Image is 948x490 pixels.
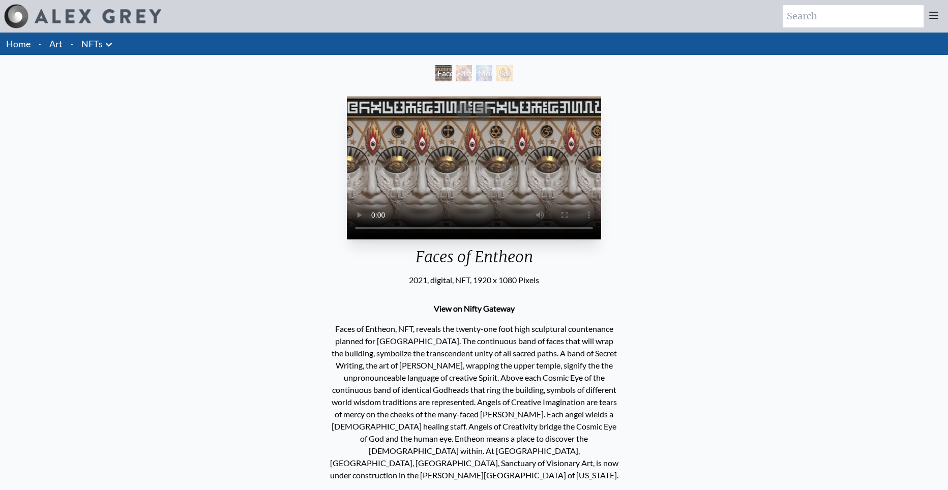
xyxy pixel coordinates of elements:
div: Faces of Entheon [435,65,452,81]
p: Faces of Entheon, NFT, reveals the twenty-one foot high sculptural countenance planned for [GEOGR... [330,319,619,485]
div: Kissing [456,65,472,81]
a: Art [49,37,63,51]
div: Monochord [476,65,492,81]
div: 2021, digital, NFT, 1920 x 1080 Pixels [347,274,601,286]
video: Your browser does not support the video tag. [347,97,601,239]
div: Faces of Entheon [347,248,601,274]
a: View on Nifty Gateway [434,303,515,313]
a: Home [6,38,31,49]
a: NFTs [81,37,103,51]
input: Search [783,5,924,27]
div: Sol Invictus [496,65,513,81]
li: · [35,33,45,55]
li: · [67,33,77,55]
